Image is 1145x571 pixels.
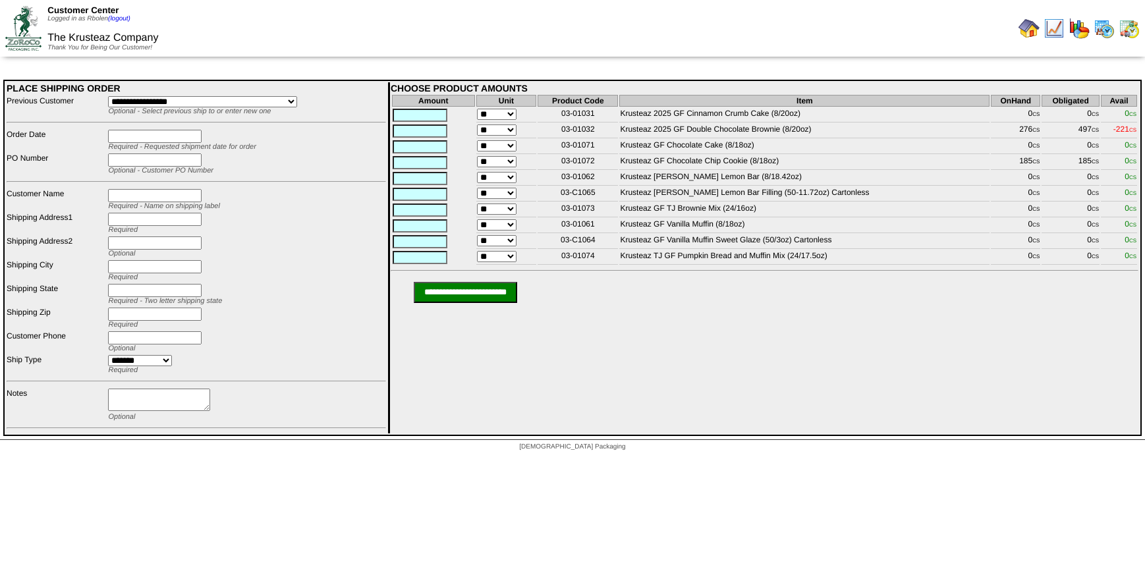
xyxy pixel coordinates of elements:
span: CS [1032,111,1040,117]
td: Notes [6,388,106,421]
span: Thank You for Being Our Customer! [47,44,152,51]
td: 0 [991,108,1040,122]
td: Shipping Address1 [6,212,106,234]
span: 0 [1125,204,1136,213]
span: CS [1032,238,1040,244]
span: CS [1032,127,1040,133]
span: CS [1129,238,1136,244]
span: CS [1032,206,1040,212]
span: 0 [1125,156,1136,165]
td: Shipping Address2 [6,236,106,258]
th: Avail [1101,95,1137,107]
span: Customer Center [47,5,119,15]
td: 03-01061 [538,219,618,233]
span: CS [1092,254,1099,259]
img: calendarinout.gif [1119,18,1140,39]
td: Customer Phone [6,331,106,353]
td: 03-01071 [538,140,618,154]
span: CS [1032,143,1040,149]
td: Krusteaz GF Vanilla Muffin Sweet Glaze (50/3oz) Cartonless [619,234,990,249]
span: 0 [1125,188,1136,197]
td: Krusteaz TJ GF Pumpkin Bread and Muffin Mix (24/17.5oz) [619,250,990,265]
td: 497 [1042,124,1100,138]
span: CS [1129,143,1136,149]
span: CS [1032,159,1040,165]
span: CS [1129,254,1136,259]
span: Required - Two letter shipping state [108,297,222,305]
td: 0 [1042,219,1100,233]
span: CS [1129,190,1136,196]
span: Required [108,366,138,374]
span: 0 [1125,172,1136,181]
img: ZoRoCo_Logo(Green%26Foil)%20jpg.webp [5,6,42,50]
td: 03-01074 [538,250,618,265]
img: graph.gif [1069,18,1090,39]
span: CS [1092,206,1099,212]
td: 0 [1042,234,1100,249]
td: Customer Name [6,188,106,211]
td: 0 [1042,203,1100,217]
span: 0 [1125,251,1136,260]
td: 0 [991,140,1040,154]
td: Ship Type [6,354,106,375]
td: 03-01031 [538,108,618,122]
span: Optional [108,413,135,421]
td: PO Number [6,153,106,175]
span: [DEMOGRAPHIC_DATA] Packaging [519,443,625,450]
span: CS [1092,143,1099,149]
td: 03-01073 [538,203,618,217]
td: Krusteaz GF TJ Brownie Mix (24/16oz) [619,203,990,217]
th: Item [619,95,990,107]
td: 03-01072 [538,155,618,170]
span: CS [1129,206,1136,212]
div: CHOOSE PRODUCT AMOUNTS [391,83,1138,94]
span: CS [1092,127,1099,133]
td: 0 [1042,171,1100,186]
td: 185 [1042,155,1100,170]
span: Optional - Customer PO Number [108,167,213,175]
td: 0 [991,203,1040,217]
td: 0 [1042,187,1100,202]
span: Required [108,273,138,281]
td: 0 [1042,108,1100,122]
div: PLACE SHIPPING ORDER [7,83,386,94]
th: OnHand [991,95,1040,107]
td: Krusteaz 2025 GF Cinnamon Crumb Cake (8/20oz) [619,108,990,122]
a: (logout) [108,15,130,22]
span: CS [1092,222,1099,228]
span: Required [108,226,138,234]
img: home.gif [1019,18,1040,39]
span: CS [1092,111,1099,117]
td: 0 [991,187,1040,202]
span: CS [1032,190,1040,196]
th: Obligated [1042,95,1100,107]
td: Krusteaz GF Chocolate Chip Cookie (8/18oz) [619,155,990,170]
td: 03-01032 [538,124,618,138]
td: Order Date [6,129,106,151]
span: Required - Requested shipment date for order [108,143,256,151]
td: 0 [1042,140,1100,154]
td: Shipping Zip [6,307,106,329]
span: 0 [1125,109,1136,118]
span: 0 [1125,140,1136,150]
span: CS [1129,127,1136,133]
td: 0 [991,250,1040,265]
span: -221 [1113,124,1136,134]
td: 03-C1064 [538,234,618,249]
th: Amount [392,95,475,107]
td: 0 [991,171,1040,186]
td: Krusteaz GF Chocolate Cake (8/18oz) [619,140,990,154]
span: CS [1129,222,1136,228]
td: 276 [991,124,1040,138]
td: Shipping City [6,259,106,282]
span: CS [1092,175,1099,180]
span: Optional - Select previous ship to or enter new one [108,107,271,115]
span: Optional [108,250,135,258]
td: Previous Customer [6,95,106,116]
td: Krusteaz GF Vanilla Muffin (8/18oz) [619,219,990,233]
td: 0 [991,234,1040,249]
span: CS [1032,254,1040,259]
img: calendarprod.gif [1094,18,1115,39]
span: 0 [1125,235,1136,244]
td: 03-C1065 [538,187,618,202]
